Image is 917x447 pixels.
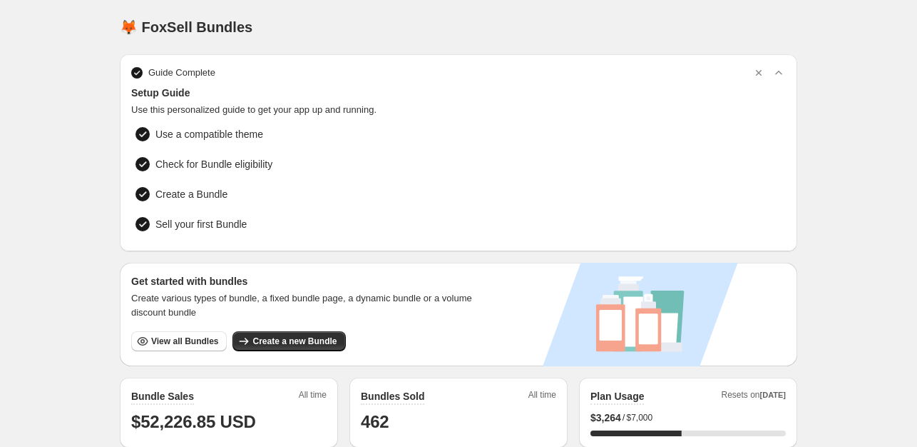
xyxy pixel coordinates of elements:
[590,411,786,425] div: /
[131,389,194,403] h2: Bundle Sales
[131,331,227,351] button: View all Bundles
[131,411,327,433] h1: $52,226.85 USD
[252,336,337,347] span: Create a new Bundle
[155,157,272,171] span: Check for Bundle eligibility
[131,103,786,117] span: Use this personalized guide to get your app up and running.
[155,187,227,201] span: Create a Bundle
[131,291,486,320] span: Create various types of bundle, a fixed bundle page, a dynamic bundle or a volume discount bundle
[232,331,345,351] button: Create a new Bundle
[760,391,786,399] span: [DATE]
[148,66,215,80] span: Guide Complete
[590,389,644,403] h2: Plan Usage
[155,217,247,231] span: Sell your first Bundle
[528,389,556,405] span: All time
[131,86,786,100] span: Setup Guide
[299,389,327,405] span: All time
[722,389,787,405] span: Resets on
[361,411,556,433] h1: 462
[155,127,263,141] span: Use a compatible theme
[626,412,652,423] span: $7,000
[361,389,424,403] h2: Bundles Sold
[151,336,218,347] span: View all Bundles
[590,411,621,425] span: $ 3,264
[131,274,486,288] h3: Get started with bundles
[120,19,252,36] h1: 🦊 FoxSell Bundles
